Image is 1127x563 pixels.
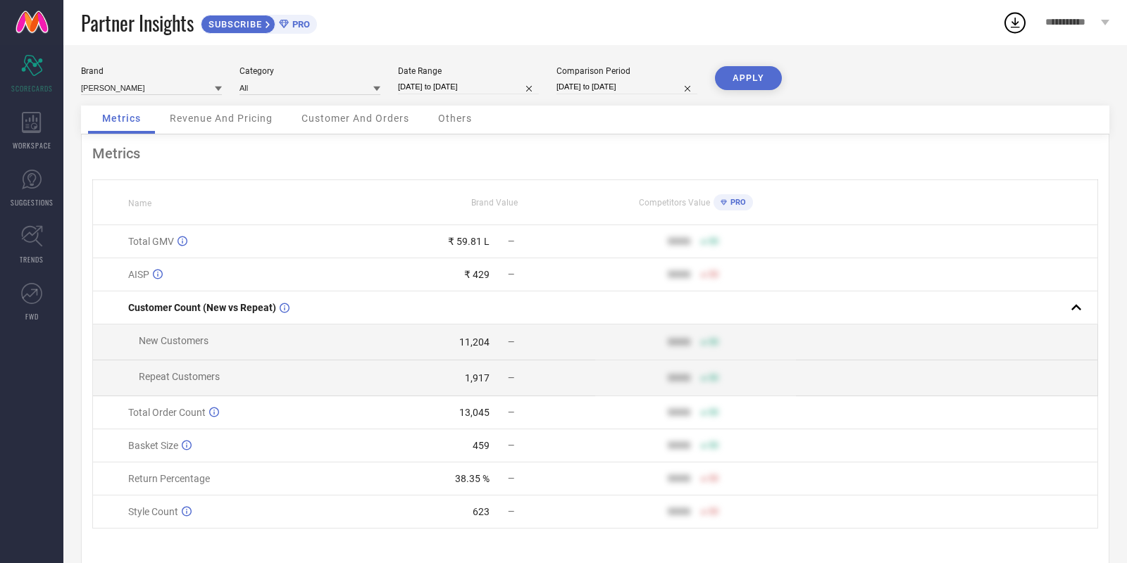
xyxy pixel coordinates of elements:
div: Date Range [398,66,539,76]
span: — [508,474,514,483]
span: SUBSCRIBE [201,19,266,30]
span: New Customers [139,335,208,346]
span: Brand Value [471,198,518,208]
div: Category [239,66,380,76]
div: Comparison Period [556,66,697,76]
div: 9999 [668,372,690,384]
span: Total GMV [128,236,174,247]
span: Competitors Value [639,198,710,208]
div: ₹ 429 [464,269,490,280]
span: 50 [709,236,718,246]
div: 9999 [668,506,690,517]
div: 13,045 [459,407,490,418]
span: Others [438,113,472,124]
span: 50 [709,474,718,483]
input: Select date range [398,80,539,94]
div: 11,204 [459,336,490,348]
span: — [508,270,514,279]
span: Total Order Count [128,407,206,418]
span: Customer Count (New vs Repeat) [128,302,276,313]
span: Basket Size [128,440,178,451]
div: 9999 [668,269,690,280]
span: PRO [727,198,746,207]
span: 50 [709,407,718,417]
span: SCORECARDS [11,83,53,94]
span: — [508,373,514,383]
span: Style Count [128,506,178,517]
span: 50 [709,270,718,279]
div: Brand [81,66,222,76]
span: 50 [709,441,718,450]
span: TRENDS [20,254,44,265]
span: — [508,441,514,450]
div: 9999 [668,336,690,348]
span: AISP [128,269,149,280]
span: — [508,507,514,517]
span: Partner Insights [81,8,194,37]
span: Repeat Customers [139,371,220,382]
span: Return Percentage [128,473,210,484]
span: FWD [25,311,39,322]
span: WORKSPACE [13,140,51,151]
span: 50 [709,507,718,517]
div: Open download list [1002,10,1028,35]
span: Customer And Orders [301,113,409,124]
div: 1,917 [465,372,490,384]
input: Select comparison period [556,80,697,94]
div: 9999 [668,440,690,451]
div: 459 [473,440,490,451]
span: — [508,236,514,246]
div: 38.35 % [455,473,490,484]
a: SUBSCRIBEPRO [201,11,317,34]
span: Name [128,198,151,208]
div: 623 [473,506,490,517]
span: 50 [709,373,718,383]
span: SUGGESTIONS [11,197,54,208]
span: PRO [289,19,310,30]
div: ₹ 59.81 L [448,236,490,247]
button: APPLY [715,66,782,90]
div: 9999 [668,407,690,418]
span: Revenue And Pricing [170,113,273,124]
div: Metrics [92,145,1098,162]
span: — [508,337,514,347]
span: — [508,407,514,417]
span: Metrics [102,113,141,124]
div: 9999 [668,473,690,484]
div: 9999 [668,236,690,247]
span: 50 [709,337,718,347]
